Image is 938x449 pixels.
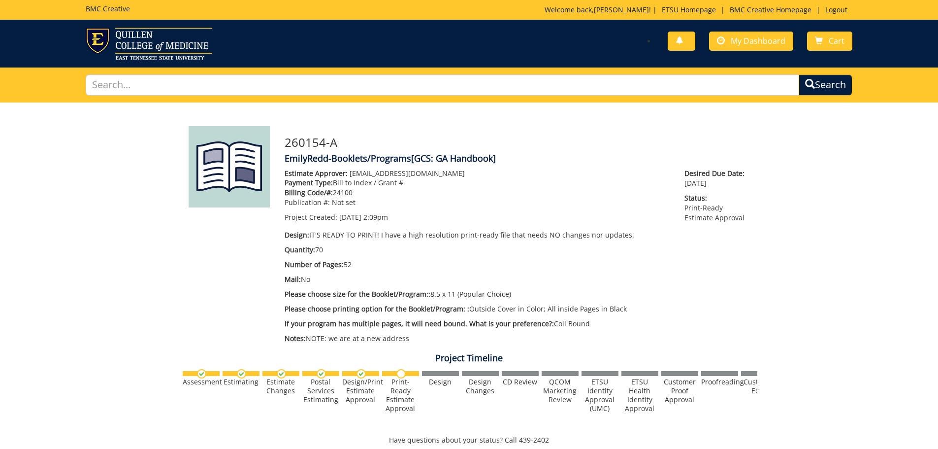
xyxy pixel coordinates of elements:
span: Please choose printing option for the Booklet/Program: : [285,304,469,313]
div: QCOM Marketing Review [542,378,579,404]
a: Cart [807,32,852,51]
img: checkmark [356,369,366,379]
div: Assessment [183,378,220,386]
a: ETSU Homepage [657,5,721,14]
span: [DATE] 2:09pm [339,212,388,222]
span: Number of Pages: [285,260,344,269]
span: Not set [332,198,356,207]
p: No [285,275,670,284]
h4: Project Timeline [181,353,757,363]
img: checkmark [237,369,246,379]
h4: EmilyRedd-Booklets/Programs [285,154,750,164]
p: Bill to Index / Grant # [285,178,670,188]
div: Customer Edits [741,378,778,395]
span: Project Created: [285,212,337,222]
a: My Dashboard [709,32,793,51]
span: Please choose size for the Booklet/Program:: [285,289,430,299]
p: 52 [285,260,670,270]
div: Design Changes [462,378,499,395]
p: Print-Ready Estimate Approval [684,193,749,223]
div: Estimating [223,378,259,386]
p: IT'S READY TO PRINT! I have a high resolution print-ready file that needs NO changes nor updates. [285,230,670,240]
h3: 260154-A [285,136,750,149]
span: Payment Type: [285,178,333,187]
p: 70 [285,245,670,255]
span: Billing Code/#: [285,188,333,197]
div: CD Review [502,378,539,386]
input: Search... [86,74,800,96]
span: Desired Due Date: [684,169,749,178]
span: Quantity: [285,245,315,254]
div: Estimate Changes [262,378,299,395]
p: Coil Bound [285,319,670,329]
img: checkmark [317,369,326,379]
span: Notes: [285,334,306,343]
p: [DATE] [684,169,749,188]
button: Search [799,74,852,96]
span: Estimate Approver: [285,169,348,178]
p: Outside Cover in Color; All inside Pages in Black [285,304,670,314]
img: checkmark [277,369,286,379]
p: 8.5 x 11 (Popular Choice) [285,289,670,299]
p: Welcome back, ! | | | [545,5,852,15]
span: Status: [684,193,749,203]
div: Proofreading [701,378,738,386]
p: [EMAIL_ADDRESS][DOMAIN_NAME] [285,169,670,178]
img: ETSU logo [86,28,212,60]
p: NOTE: we are at a new address [285,334,670,344]
span: Cart [829,35,844,46]
div: Design [422,378,459,386]
div: ETSU Health Identity Approval [621,378,658,413]
a: Logout [820,5,852,14]
span: My Dashboard [731,35,785,46]
a: BMC Creative Homepage [725,5,816,14]
div: Postal Services Estimating [302,378,339,404]
p: 24100 [285,188,670,198]
img: Product featured image [189,126,270,207]
p: Have questions about your status? Call 439-2402 [181,435,757,445]
h5: BMC Creative [86,5,130,12]
span: [GCS: GA Handbook] [411,152,496,164]
span: Publication #: [285,198,330,207]
span: If your program has multiple pages, it will need bound. What is your preference?: [285,319,554,328]
img: no [396,369,406,379]
div: Design/Print Estimate Approval [342,378,379,404]
div: Customer Proof Approval [661,378,698,404]
img: checkmark [197,369,206,379]
span: Design: [285,230,309,240]
div: ETSU Identity Approval (UMC) [582,378,618,413]
div: Print-Ready Estimate Approval [382,378,419,413]
a: [PERSON_NAME] [594,5,649,14]
span: Mail: [285,275,301,284]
